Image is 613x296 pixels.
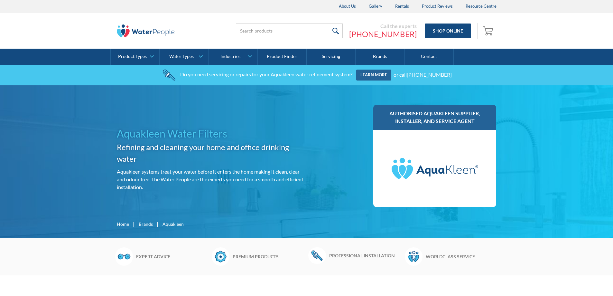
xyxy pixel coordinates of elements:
a: Contact [405,49,454,65]
h6: Professional installation [329,252,402,259]
div: Aquakleen [163,221,184,227]
a: Open empty cart [481,23,497,39]
a: Servicing [307,49,356,65]
img: Badge [212,247,229,265]
h2: Refining and cleaning your home and office drinking water [117,141,304,165]
a: Water Types [160,49,208,65]
a: Industries [209,49,257,65]
a: Brands [139,221,153,227]
a: Product Finder [258,49,307,65]
div: Product Types [118,54,147,59]
h6: Premium products [233,253,305,260]
img: shopping cart [483,25,495,36]
img: Glasses [115,247,133,265]
input: Search products [236,24,343,38]
a: Brands [356,49,404,65]
img: Aquakleen [386,136,483,201]
img: Waterpeople Symbol [405,247,423,265]
h3: Authorised Aquakleen supplier, installer, and service agent [380,110,490,125]
a: [PHONE_NUMBER] [407,71,452,77]
a: Learn more [356,70,391,81]
a: Shop Online [425,24,471,38]
h1: Aquakleen Water Filters [117,126,304,141]
img: The Water People [117,24,175,37]
h6: Expert advice [136,253,209,260]
a: Product Types [111,49,159,65]
p: Aquakleen systems treat your water before it enters the home making it clean, clear and odour fre... [117,168,304,191]
div: | [132,220,135,228]
a: Home [117,221,129,227]
h6: Worldclass service [426,253,498,260]
img: Wrench [308,247,326,263]
div: or call [394,71,452,77]
div: | [156,220,159,228]
div: Do you need servicing or repairs for your Aquakleen water refinement system? [180,71,352,77]
div: Call the experts [349,23,417,29]
a: [PHONE_NUMBER] [349,29,417,39]
div: Water Types [169,54,194,59]
div: Industries [220,54,240,59]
